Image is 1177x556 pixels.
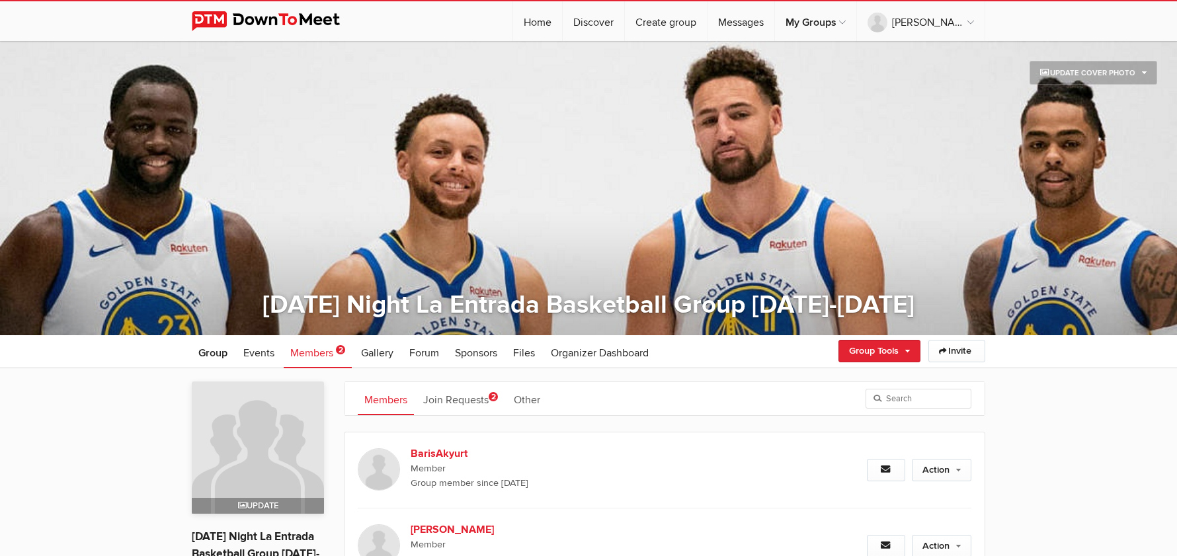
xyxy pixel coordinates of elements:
[411,476,788,491] span: Group member since [DATE]
[411,461,788,476] span: Member
[358,448,400,491] img: BarisAkyurt
[238,500,278,511] span: Update
[409,346,439,360] span: Forum
[544,335,655,368] a: Organizer Dashboard
[243,346,274,360] span: Events
[448,335,504,368] a: Sponsors
[513,346,535,360] span: Files
[192,381,324,514] img: Thursday Night La Entrada Basketball Group 2025-2026
[411,522,637,537] b: [PERSON_NAME]
[625,1,707,41] a: Create group
[336,345,345,354] span: 2
[417,382,505,415] a: Join Requests2
[507,382,547,415] a: Other
[192,335,234,368] a: Group
[838,340,920,362] a: Group Tools
[403,335,446,368] a: Forum
[928,340,985,362] a: Invite
[912,459,971,481] a: Action
[290,346,333,360] span: Members
[358,382,414,415] a: Members
[551,346,649,360] span: Organizer Dashboard
[563,1,624,41] a: Discover
[354,335,400,368] a: Gallery
[489,392,498,401] span: 2
[455,346,497,360] span: Sponsors
[507,335,542,368] a: Files
[513,1,562,41] a: Home
[358,432,788,508] a: BarisAkyurt Member Group member since [DATE]
[198,346,227,360] span: Group
[361,346,393,360] span: Gallery
[1030,61,1157,85] a: Update Cover Photo
[284,335,352,368] a: Members 2
[192,11,360,31] img: DownToMeet
[237,335,281,368] a: Events
[411,537,788,552] span: Member
[192,381,324,514] a: Update
[857,1,985,41] a: [PERSON_NAME]
[411,446,637,461] b: BarisAkyurt
[263,290,914,320] a: [DATE] Night La Entrada Basketball Group [DATE]-[DATE]
[866,389,971,409] input: Search
[775,1,856,41] a: My Groups
[708,1,774,41] a: Messages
